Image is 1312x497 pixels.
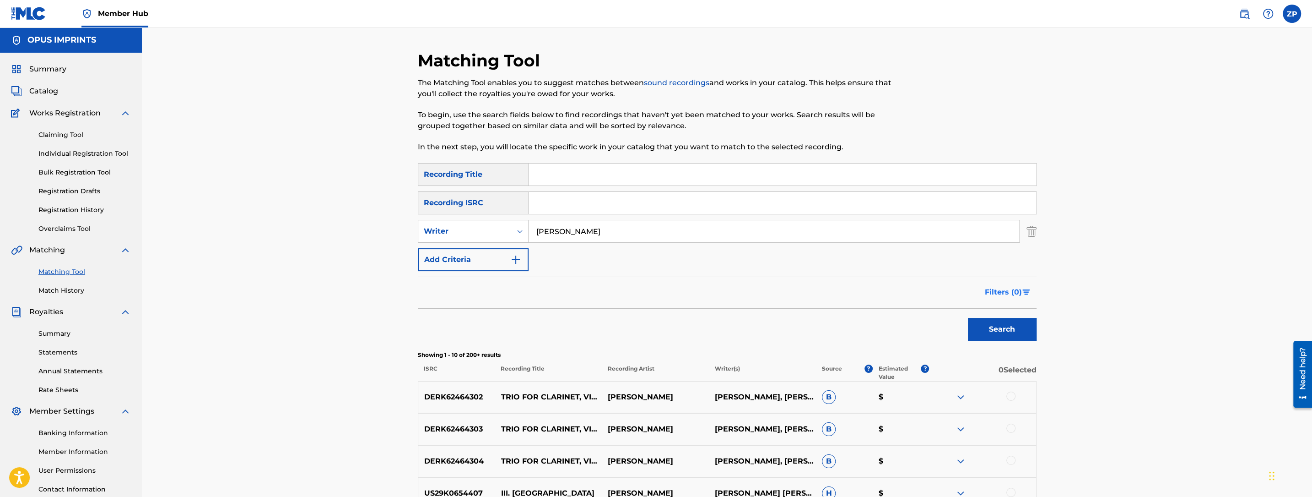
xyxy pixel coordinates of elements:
[38,286,131,295] a: Match History
[29,406,94,417] span: Member Settings
[27,35,96,45] h5: OPUS IMPRINTS
[81,8,92,19] img: Top Rightsholder
[424,226,506,237] div: Writer
[29,108,101,119] span: Works Registration
[120,306,131,317] img: expand
[418,142,894,153] p: In the next step, you will locate the specific work in your catalog that you want to match to the...
[1022,289,1030,295] img: filter
[120,108,131,119] img: expand
[955,424,966,435] img: expand
[418,392,495,403] p: DERK62464302
[38,168,131,177] a: Bulk Registration Tool
[11,86,22,97] img: Catalog
[872,424,929,435] p: $
[418,365,495,381] p: ISRC
[1283,5,1301,23] div: User Menu
[38,186,131,196] a: Registration Drafts
[955,456,966,467] img: expand
[602,456,709,467] p: [PERSON_NAME]
[38,267,131,277] a: Matching Tool
[38,348,131,357] a: Statements
[602,424,709,435] p: [PERSON_NAME]
[418,424,495,435] p: DERK62464303
[1235,5,1253,23] a: Public Search
[602,365,709,381] p: Recording Artist
[979,281,1037,304] button: Filters (0)
[1026,220,1037,243] img: Delete Criterion
[494,365,601,381] p: Recording Title
[1259,5,1277,23] div: Help
[709,456,816,467] p: [PERSON_NAME], [PERSON_NAME]
[38,329,131,339] a: Summary
[921,365,929,373] span: ?
[29,245,65,256] span: Matching
[709,365,816,381] p: Writer(s)
[495,392,602,403] p: TRIO FOR CLARINET, VIOLIN & PIANO: II. MARCH
[11,406,22,417] img: Member Settings
[418,50,545,71] h2: Matching Tool
[418,163,1037,345] form: Search Form
[1269,462,1274,490] div: Drag
[38,385,131,395] a: Rate Sheets
[11,245,22,256] img: Matching
[495,456,602,467] p: TRIO FOR CLARINET, VIOLIN & PIANO: IV. [GEOGRAPHIC_DATA]
[38,466,131,475] a: User Permissions
[120,245,131,256] img: expand
[418,351,1037,359] p: Showing 1 - 10 of 200+ results
[29,306,63,317] span: Royalties
[1286,337,1312,413] iframe: Resource Center
[495,424,602,435] p: TRIO FOR CLARINET, VIOLIN & PIANO: III. [GEOGRAPHIC_DATA]
[38,366,131,376] a: Annual Statements
[872,456,929,467] p: $
[1266,453,1312,497] iframe: Chat Widget
[822,365,842,381] p: Source
[602,392,709,403] p: [PERSON_NAME]
[11,64,22,75] img: Summary
[879,365,921,381] p: Estimated Value
[418,456,495,467] p: DERK62464304
[11,35,22,46] img: Accounts
[510,254,521,265] img: 9d2ae6d4665cec9f34b9.svg
[985,287,1022,298] span: Filters ( 0 )
[11,64,66,75] a: SummarySummary
[644,78,709,87] a: sound recordings
[709,424,816,435] p: [PERSON_NAME], [PERSON_NAME]
[709,392,816,403] p: [PERSON_NAME], [PERSON_NAME]
[38,205,131,215] a: Registration History
[38,130,131,140] a: Claiming Tool
[11,7,46,20] img: MLC Logo
[872,392,929,403] p: $
[418,109,894,131] p: To begin, use the search fields below to find recordings that haven't yet been matched to your wo...
[11,306,22,317] img: Royalties
[418,248,529,271] button: Add Criteria
[11,86,58,97] a: CatalogCatalog
[955,392,966,403] img: expand
[29,64,66,75] span: Summary
[38,485,131,494] a: Contact Information
[822,422,836,436] span: B
[822,390,836,404] span: B
[38,447,131,457] a: Member Information
[418,77,894,99] p: The Matching Tool enables you to suggest matches between and works in your catalog. This helps en...
[929,365,1036,381] p: 0 Selected
[38,149,131,158] a: Individual Registration Tool
[29,86,58,97] span: Catalog
[968,318,1037,341] button: Search
[864,365,873,373] span: ?
[822,454,836,468] span: B
[1263,8,1274,19] img: help
[1239,8,1250,19] img: search
[38,428,131,438] a: Banking Information
[120,406,131,417] img: expand
[98,8,148,19] span: Member Hub
[38,224,131,234] a: Overclaims Tool
[11,108,23,119] img: Works Registration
